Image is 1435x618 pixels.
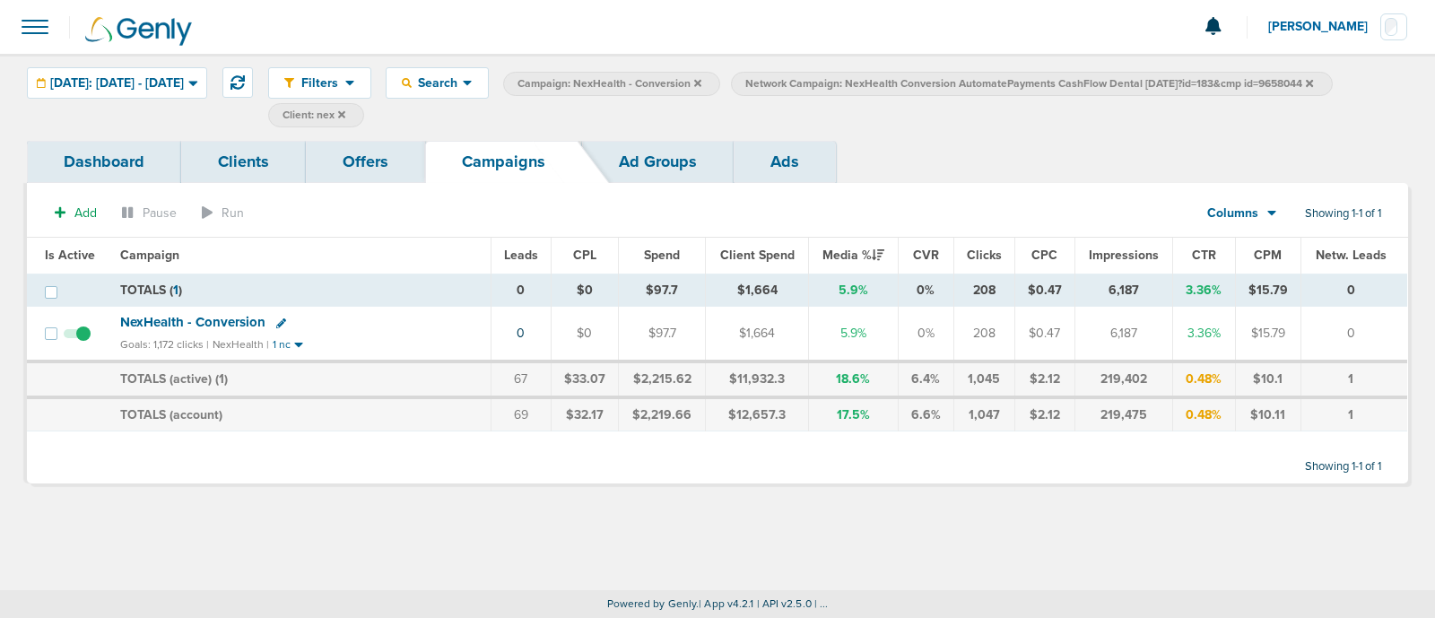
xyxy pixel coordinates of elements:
td: 6.4% [898,361,953,397]
td: 0% [898,307,953,361]
a: Clients [181,141,306,183]
td: $1,664 [706,274,809,307]
td: TOTALS (active) ( ) [109,361,491,397]
td: 0% [898,274,953,307]
span: Add [74,205,97,221]
td: 6.6% [898,397,953,431]
td: 18.6% [808,361,898,397]
span: Campaign [120,248,179,263]
td: $10.11 [1235,397,1300,431]
span: NexHealth - Conversion [120,314,265,330]
span: Clicks [967,248,1002,263]
a: Dashboard [27,141,181,183]
small: Goals: 1,172 clicks | [120,338,209,352]
span: Spend [644,248,680,263]
td: 3.36% [1173,307,1235,361]
td: 1 [1300,361,1407,397]
td: $0 [551,274,619,307]
td: $2.12 [1014,397,1074,431]
span: CTR [1192,248,1216,263]
td: 0 [1300,307,1407,361]
span: Campaign: NexHealth - Conversion [517,76,701,91]
img: Genly [85,17,192,46]
span: CVR [913,248,939,263]
span: CPL [573,248,596,263]
td: $12,657.3 [706,397,809,431]
td: 0.48% [1173,361,1235,397]
span: [PERSON_NAME] [1268,21,1380,33]
span: Netw. Leads [1316,248,1387,263]
td: $32.17 [551,397,619,431]
span: Is Active [45,248,95,263]
span: CPC [1031,248,1057,263]
td: $0.47 [1014,274,1074,307]
td: $11,932.3 [706,361,809,397]
td: $97.7 [619,307,706,361]
span: Network Campaign: NexHealth Conversion AutomatePayments CashFlow Dental [DATE]?id=183&cmp id=9658044 [745,76,1313,91]
span: Showing 1-1 of 1 [1305,459,1381,474]
a: Campaigns [425,141,582,183]
td: 219,402 [1074,361,1173,397]
a: Offers [306,141,425,183]
td: 0.48% [1173,397,1235,431]
td: $1,664 [706,307,809,361]
td: $2.12 [1014,361,1074,397]
span: | API v2.5.0 [757,597,812,610]
span: Client: nex [283,108,345,123]
td: $97.7 [619,274,706,307]
button: Add [45,200,107,226]
td: 1 [1300,397,1407,431]
td: $2,215.62 [619,361,706,397]
td: 5.9% [808,307,898,361]
td: 3.36% [1173,274,1235,307]
td: 17.5% [808,397,898,431]
a: Ad Groups [582,141,734,183]
span: | ... [814,597,829,610]
td: 6,187 [1074,307,1173,361]
td: 5.9% [808,274,898,307]
td: $15.79 [1235,307,1300,361]
td: $15.79 [1235,274,1300,307]
td: 208 [953,274,1014,307]
td: TOTALS (account) [109,397,491,431]
span: Client Spend [720,248,795,263]
span: | App v4.2.1 [699,597,753,610]
td: 1,047 [953,397,1014,431]
span: 1 [173,283,178,298]
td: 208 [953,307,1014,361]
span: Impressions [1089,248,1159,263]
small: NexHealth | [213,338,269,351]
span: Columns [1207,205,1258,222]
td: 0 [491,274,551,307]
td: $0.47 [1014,307,1074,361]
a: 0 [517,326,525,341]
span: CPM [1254,248,1282,263]
td: 219,475 [1074,397,1173,431]
span: Media % [822,248,884,263]
td: $33.07 [551,361,619,397]
td: TOTALS ( ) [109,274,491,307]
td: $0 [551,307,619,361]
span: [DATE]: [DATE] - [DATE] [50,77,184,90]
small: 1 nc [273,338,291,352]
a: Ads [734,141,836,183]
span: 1 [219,371,224,387]
span: Filters [294,75,345,91]
td: $10.1 [1235,361,1300,397]
td: 69 [491,397,551,431]
td: 6,187 [1074,274,1173,307]
span: Search [412,75,463,91]
td: $2,219.66 [619,397,706,431]
span: Leads [504,248,538,263]
span: Showing 1-1 of 1 [1305,206,1381,222]
td: 67 [491,361,551,397]
td: 0 [1300,274,1407,307]
td: 1,045 [953,361,1014,397]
